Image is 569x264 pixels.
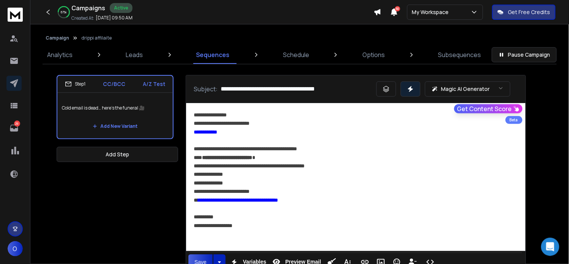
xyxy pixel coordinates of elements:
[194,84,218,94] p: Subject:
[8,241,23,256] button: O
[87,119,144,134] button: Add New Variant
[438,50,481,59] p: Subsequences
[192,46,234,64] a: Sequences
[425,81,511,97] button: Magic AI Generator
[454,104,523,113] button: Get Content Score
[96,15,133,21] p: [DATE] 09:50 AM
[61,10,67,14] p: 67 %
[62,97,168,119] p: Cold email is dead… here’s the funeral 🎥
[57,147,178,162] button: Add Step
[358,46,390,64] a: Options
[57,75,174,139] li: Step1CC/BCCA/Z TestCold email is dead… here’s the funeral 🎥Add New Variant
[46,35,69,41] button: Campaign
[126,50,143,59] p: Leads
[14,121,20,127] p: 29
[395,6,400,11] span: 50
[8,8,23,22] img: logo
[196,50,230,59] p: Sequences
[506,116,523,124] div: Beta
[81,35,112,41] p: drippi affilaite
[363,50,385,59] p: Options
[71,3,105,13] h1: Campaigns
[103,80,125,88] p: CC/BCC
[47,50,73,59] p: Analytics
[412,8,452,16] p: My Workspace
[283,50,309,59] p: Schedule
[121,46,147,64] a: Leads
[43,46,77,64] a: Analytics
[6,121,22,136] a: 29
[278,46,314,64] a: Schedule
[110,3,133,13] div: Active
[143,80,165,88] p: A/Z Test
[71,15,94,21] p: Created At:
[65,81,85,87] div: Step 1
[441,85,490,93] p: Magic AI Generator
[492,47,557,62] button: Pause Campaign
[492,5,556,20] button: Get Free Credits
[508,8,550,16] p: Get Free Credits
[541,238,560,256] div: Open Intercom Messenger
[434,46,486,64] a: Subsequences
